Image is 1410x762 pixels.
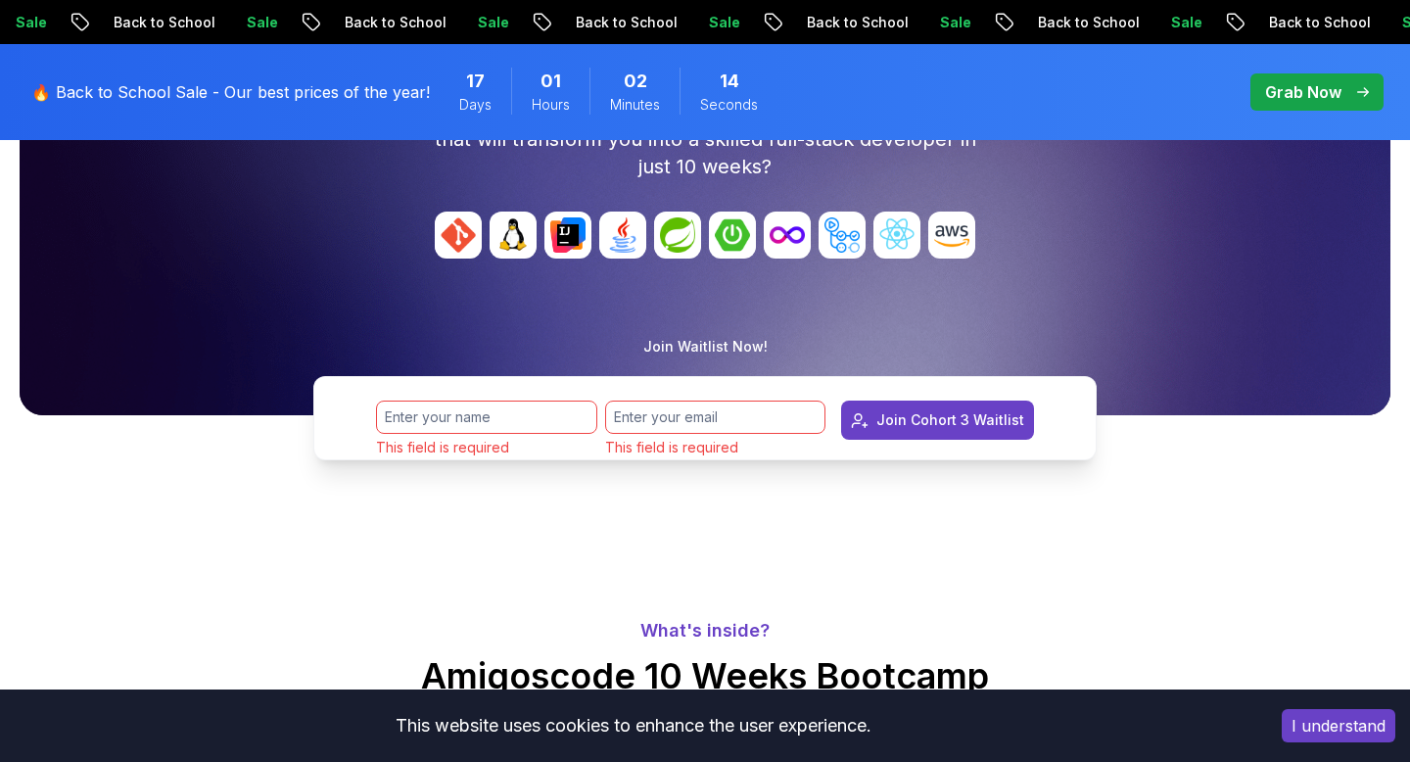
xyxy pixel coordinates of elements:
img: avatar_2 [544,212,591,259]
p: Back to School [785,13,918,32]
img: avatar_7 [819,212,866,259]
p: Sale [918,13,981,32]
img: avatar_4 [654,212,701,259]
img: avatar_3 [599,212,646,259]
p: Back to School [1016,13,1150,32]
p: Back to School [554,13,687,32]
span: 17 Days [466,68,485,95]
p: Sale [456,13,519,32]
img: avatar_5 [709,212,756,259]
p: Sale [225,13,288,32]
span: 14 Seconds [720,68,739,95]
p: This field is required [376,438,597,457]
input: Enter your name [376,401,597,434]
p: Join Waitlist Now! [643,337,768,357]
p: 🔥 Back to School Sale - Our best prices of the year! [31,80,430,104]
p: Grab Now [1265,80,1341,104]
img: avatar_8 [873,212,920,259]
img: avatar_9 [928,212,975,259]
span: Days [459,95,492,115]
div: Join Cohort 3 Waitlist [876,410,1024,430]
img: avatar_1 [490,212,537,259]
span: Minutes [610,95,660,115]
span: Seconds [700,95,758,115]
p: Back to School [1247,13,1381,32]
button: Accept cookies [1282,709,1395,742]
span: 1 Hours [540,68,561,95]
img: avatar_6 [764,212,811,259]
button: Join Cohort 3 Waitlist [841,401,1034,440]
span: Hours [532,95,570,115]
p: Sale [687,13,750,32]
span: 2 Minutes [624,68,647,95]
p: Sale [1150,13,1212,32]
div: This website uses cookies to enhance the user experience. [15,704,1252,747]
p: This field is required [605,438,826,457]
img: avatar_0 [435,212,482,259]
p: Back to School [92,13,225,32]
input: Enter your email [605,401,826,434]
p: Back to School [323,13,456,32]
